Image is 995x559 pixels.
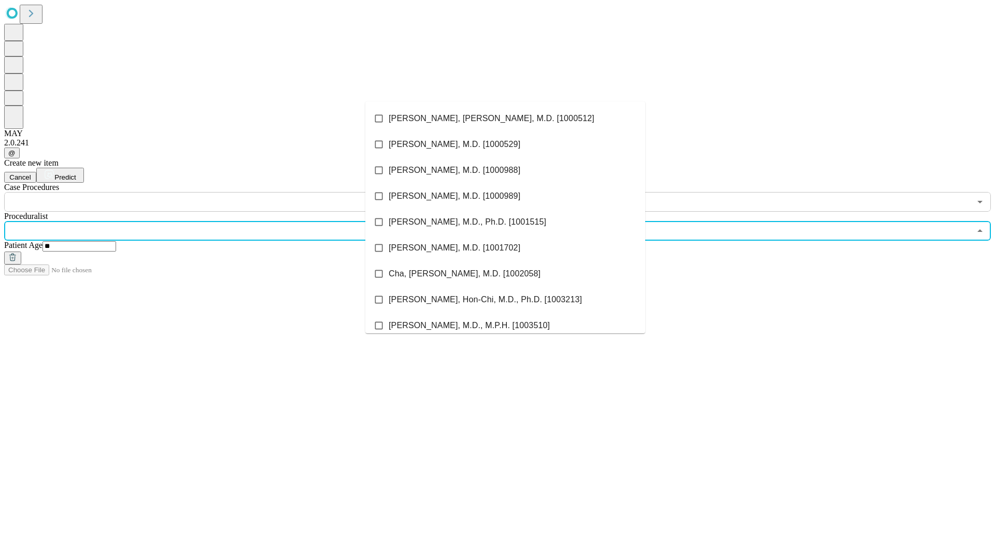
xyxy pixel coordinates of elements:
[973,195,987,209] button: Open
[389,242,520,254] span: [PERSON_NAME], M.D. [1001702]
[389,112,594,125] span: [PERSON_NAME], [PERSON_NAME], M.D. [1000512]
[4,158,59,167] span: Create new item
[4,183,59,192] span: Scheduled Procedure
[389,164,520,176] span: [PERSON_NAME], M.D. [1000988]
[4,241,42,249] span: Patient Age
[4,212,48,220] span: Proceduralist
[4,148,20,158] button: @
[389,319,550,332] span: [PERSON_NAME], M.D., M.P.H. [1003510]
[9,173,31,181] span: Cancel
[36,168,84,183] button: Predict
[4,138,991,148] div: 2.0.241
[8,149,16,157] span: @
[4,172,36,183] button: Cancel
[389,268,541,280] span: Cha, [PERSON_NAME], M.D. [1002058]
[389,190,520,202] span: [PERSON_NAME], M.D. [1000989]
[389,138,520,151] span: [PERSON_NAME], M.D. [1000529]
[973,224,987,238] button: Close
[389,293,582,306] span: [PERSON_NAME], Hon-Chi, M.D., Ph.D. [1003213]
[4,129,991,138] div: MAY
[54,173,76,181] span: Predict
[389,216,546,228] span: [PERSON_NAME], M.D., Ph.D. [1001515]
